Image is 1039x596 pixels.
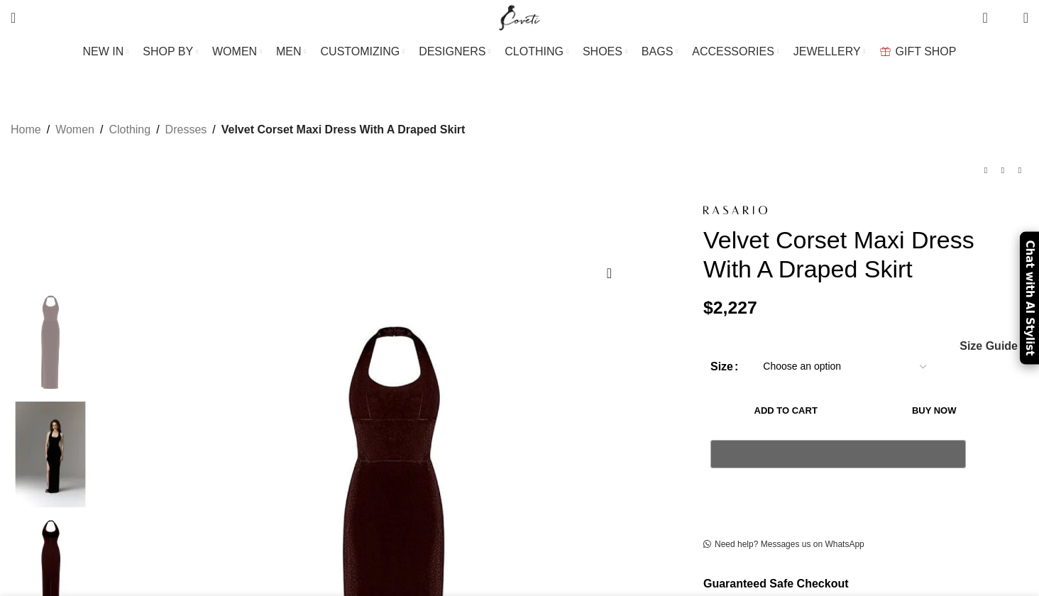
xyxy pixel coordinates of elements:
span: GIFT SHOP [896,45,957,58]
span: Velvet Corset Maxi Dress With A Draped Skirt [221,121,466,139]
span: SHOES [583,45,622,58]
span: 0 [984,7,994,18]
span: BAGS [642,45,673,58]
span: CLOTHING [505,45,564,58]
a: Previous product [977,162,994,179]
label: Size [710,358,738,376]
a: GIFT SHOP [880,38,957,66]
a: SHOES [583,38,627,66]
a: CLOTHING [505,38,568,66]
iframe: Secure express checkout frame [708,476,969,510]
img: Rasario dress [7,402,94,507]
a: DESIGNERS [419,38,490,66]
a: Women [55,121,94,139]
a: NEW IN [83,38,129,66]
a: Size Guide [959,341,1018,352]
a: Next product [1011,162,1028,179]
a: Search [4,4,23,32]
button: Buy now [868,396,1000,426]
span: DESIGNERS [419,45,485,58]
a: Site logo [496,11,544,23]
a: Clothing [109,121,150,139]
span: 0 [1001,14,1012,25]
img: Rasario [703,206,767,214]
a: ACCESSORIES [692,38,779,66]
a: SHOP BY [143,38,198,66]
bdi: 2,227 [703,298,757,317]
a: Home [11,121,41,139]
a: JEWELLERY [793,38,866,66]
span: JEWELLERY [793,45,861,58]
img: Rasario Velvet Corset Maxi Dress With A Draped Skirt [7,289,94,394]
strong: Guaranteed Safe Checkout [703,578,849,590]
a: 0 [975,4,994,32]
span: NEW IN [83,45,124,58]
span: WOMEN [212,45,257,58]
span: MEN [276,45,302,58]
a: Dresses [165,121,207,139]
a: BAGS [642,38,678,66]
h1: Velvet Corset Maxi Dress With A Draped Skirt [703,226,1028,284]
a: MEN [276,38,306,66]
div: My Wishlist [999,4,1013,32]
span: SHOP BY [143,45,193,58]
span: CUSTOMIZING [321,45,400,58]
button: Pay with GPay [710,440,966,468]
span: ACCESSORIES [692,45,774,58]
a: CUSTOMIZING [321,38,405,66]
button: Add to cart [710,396,861,426]
a: WOMEN [212,38,262,66]
a: Need help? Messages us on WhatsApp [703,539,864,551]
div: Main navigation [4,38,1035,66]
img: GiftBag [880,47,891,56]
span: $ [703,298,713,317]
nav: Breadcrumb [11,121,465,139]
